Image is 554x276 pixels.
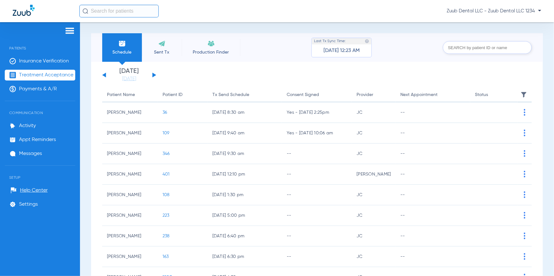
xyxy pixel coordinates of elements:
td: JC [352,185,396,205]
img: Recare [207,40,215,47]
td: -- [282,205,352,226]
img: Schedule [118,40,126,47]
span: [DATE] 12:23 AM [324,48,360,54]
span: [DATE] 9:40 am [212,130,277,136]
td: [PERSON_NAME] [102,102,158,123]
div: Patient Name [107,91,135,98]
img: Search Icon [83,8,88,14]
td: JC [352,205,396,226]
td: JC [352,247,396,267]
td: -- [396,144,470,164]
div: Patient ID [163,91,203,98]
div: Consent Signed [287,91,347,98]
img: group-vertical.svg [524,212,525,219]
img: group-vertical.svg [524,171,525,177]
div: Patient Name [107,91,153,98]
img: group-vertical.svg [524,109,525,116]
div: Patient ID [163,91,183,98]
img: group-vertical.svg [524,130,525,136]
span: Appt Reminders [19,137,56,143]
td: [PERSON_NAME] [102,164,158,185]
td: -- [282,247,352,267]
iframe: Chat Widget [522,246,554,276]
span: 346 [163,151,170,156]
td: -- [396,164,470,185]
div: Provider [357,91,391,98]
span: Communication [5,101,75,115]
span: 36 [163,110,167,115]
td: [PERSON_NAME] [102,247,158,267]
img: group-vertical.svg [524,191,525,198]
span: Treatment Acceptance [19,72,73,78]
span: [DATE] 8:30 am [212,109,277,116]
img: last sync help info [365,39,369,43]
span: Settings [19,201,38,208]
span: [DATE] 12:10 pm [212,171,277,177]
input: Search for patients [79,5,159,17]
td: -- [282,185,352,205]
td: Yes - [DATE] 10:06 am [282,123,352,144]
td: -- [396,123,470,144]
span: [DATE] 9:30 am [212,151,277,157]
span: 401 [163,172,170,177]
div: Provider [357,91,373,98]
span: [DATE] 5:00 pm [212,212,277,219]
span: 108 [163,193,170,197]
td: [PERSON_NAME] [102,226,158,247]
span: 163 [163,254,169,259]
span: [DATE] 1:30 pm [212,192,277,198]
td: Yes - [DATE] 2:25pm [282,102,352,123]
img: hamburger-icon [65,27,75,35]
span: 223 [163,213,170,218]
img: group-vertical.svg [524,233,525,239]
span: Setup [5,166,75,180]
div: Tx Send Schedule [212,91,249,98]
input: SEARCH by patient ID or name [443,41,532,54]
img: group-vertical.svg [524,150,525,157]
td: JC [352,226,396,247]
div: Status [475,91,488,98]
div: Consent Signed [287,91,319,98]
div: Next Appointment [401,91,465,98]
div: Next Appointment [401,91,438,98]
td: [PERSON_NAME] [102,205,158,226]
td: -- [282,144,352,164]
a: [DATE] [110,76,148,82]
div: Tx Send Schedule [212,91,277,98]
td: -- [396,185,470,205]
span: Schedule [107,49,137,55]
td: -- [396,226,470,247]
td: [PERSON_NAME] [352,164,396,185]
span: 238 [163,234,170,238]
td: JC [352,144,396,164]
li: [DATE] [110,68,148,82]
td: JC [352,102,396,123]
td: -- [396,102,470,123]
span: Activity [19,123,36,129]
td: [PERSON_NAME] [102,185,158,205]
span: Messages [19,151,42,157]
td: -- [282,164,352,185]
span: [DATE] 6:30 pm [212,254,277,260]
td: [PERSON_NAME] [102,123,158,144]
span: Help Center [20,187,48,194]
span: Payments & A/R [19,86,57,92]
span: Last Tx Sync Time: [314,38,346,44]
span: Patients [5,36,75,50]
img: Sent Tx [158,40,166,47]
span: Zuub Dental LLC - Zuub Dental LLC 1234 [447,8,541,14]
img: filter.svg [521,92,527,98]
div: Status [475,91,513,98]
td: -- [396,205,470,226]
td: [PERSON_NAME] [102,144,158,164]
span: Sent Tx [147,49,177,55]
span: Insurance Verification [19,58,69,64]
a: Help Center [10,187,48,194]
td: JC [352,123,396,144]
span: 109 [163,131,170,135]
td: -- [396,247,470,267]
span: Production Finder [186,49,236,55]
span: [DATE] 6:40 pm [212,233,277,239]
td: -- [282,226,352,247]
